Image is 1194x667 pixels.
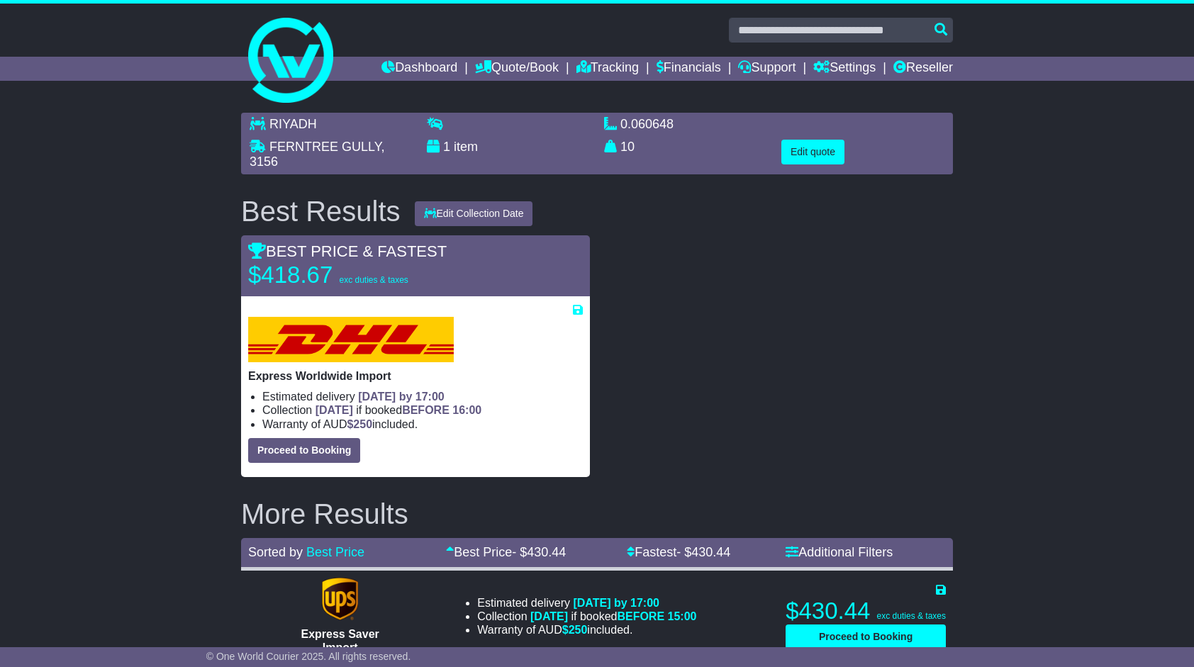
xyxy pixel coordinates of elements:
span: 10 [620,140,635,154]
span: if booked [530,610,696,622]
span: BEFORE [402,404,450,416]
span: [DATE] by 17:00 [573,597,659,609]
span: 15:00 [668,610,697,622]
li: Estimated delivery [477,596,696,610]
span: $ [562,624,588,636]
span: Express Saver Import [301,628,379,654]
span: - $ [676,545,730,559]
a: Fastest- $430.44 [627,545,730,559]
span: 0.060648 [620,117,674,131]
p: $418.67 [248,261,425,289]
span: item [454,140,478,154]
div: Best Results [234,196,408,227]
p: $430.44 [786,597,946,625]
a: Best Price [306,545,364,559]
button: Edit quote [781,140,844,164]
span: 430.44 [527,545,566,559]
button: Proceed to Booking [786,624,946,649]
span: © One World Courier 2025. All rights reserved. [206,651,411,662]
span: RIYADH [269,117,317,131]
li: Warranty of AUD included. [262,417,583,431]
span: , 3156 [250,140,384,169]
a: Support [738,57,796,81]
a: Reseller [893,57,953,81]
span: - $ [512,545,566,559]
button: Proceed to Booking [248,438,360,463]
span: FERNTREE GULLY [269,140,381,154]
span: 250 [569,624,588,636]
span: 16:00 [452,404,481,416]
span: [DATE] by 17:00 [358,391,445,403]
span: BEFORE [617,610,664,622]
span: Sorted by [248,545,303,559]
li: Collection [477,610,696,623]
span: 250 [353,418,372,430]
button: Edit Collection Date [415,201,533,226]
span: exc duties & taxes [339,275,408,285]
li: Warranty of AUD included. [477,623,696,637]
span: $ [347,418,372,430]
a: Dashboard [381,57,457,81]
img: UPS (new): Express Saver Import [322,578,357,620]
span: [DATE] [530,610,568,622]
li: Collection [262,403,583,417]
a: Additional Filters [786,545,893,559]
a: Financials [657,57,721,81]
h2: More Results [241,498,953,529]
span: BEST PRICE & FASTEST [248,242,447,260]
a: Quote/Book [475,57,559,81]
span: exc duties & taxes [877,611,946,621]
span: 1 [443,140,450,154]
img: DHL: Express Worldwide Import [248,317,454,362]
span: [DATE] [316,404,353,416]
p: Express Worldwide Import [248,369,583,383]
span: 430.44 [691,545,730,559]
a: Settings [813,57,876,81]
span: if booked [316,404,481,416]
li: Estimated delivery [262,390,583,403]
a: Best Price- $430.44 [446,545,566,559]
a: Tracking [576,57,639,81]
